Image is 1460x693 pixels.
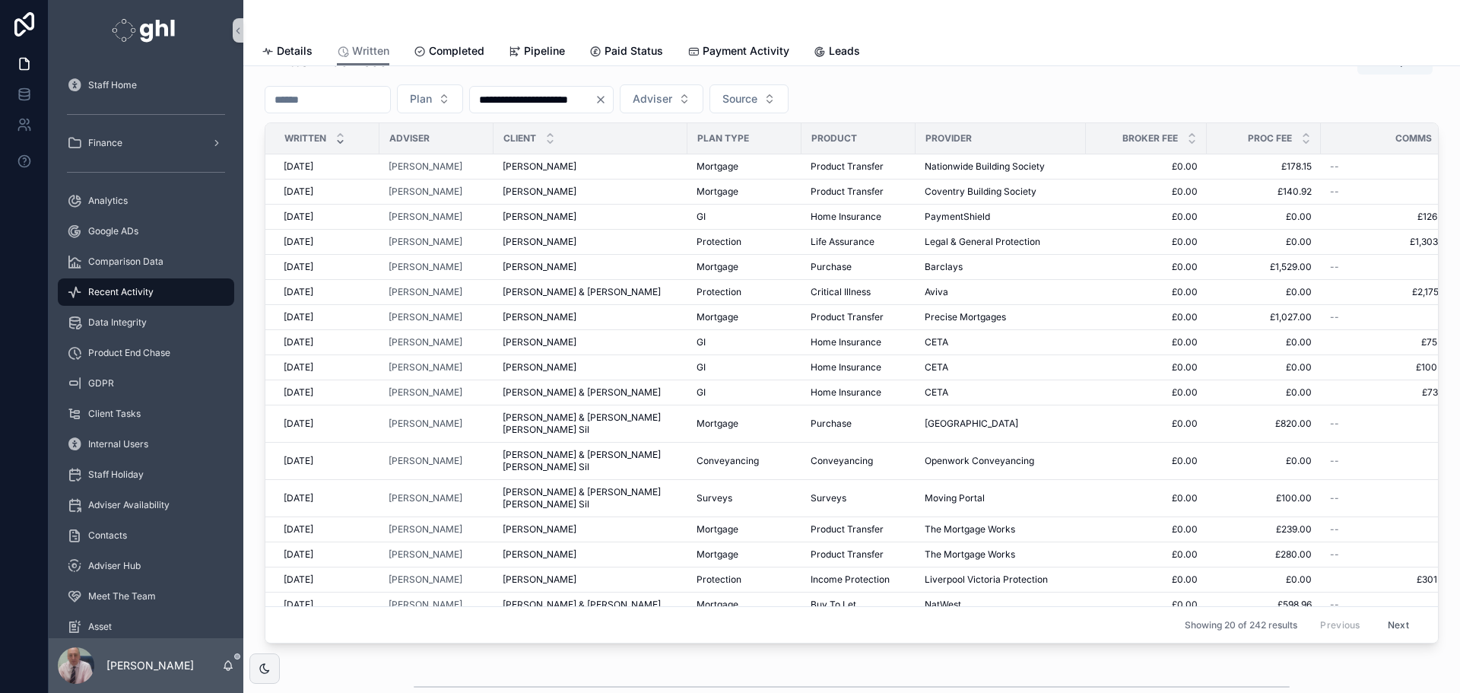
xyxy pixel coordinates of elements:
span: Barclays [925,261,963,273]
a: [PERSON_NAME] [389,418,484,430]
span: [DATE] [284,261,313,273]
a: £178.15 [1216,161,1312,173]
span: £140.92 [1216,186,1312,198]
span: [PERSON_NAME] [389,455,462,467]
a: £0.00 [1095,336,1198,348]
a: [PERSON_NAME] [389,236,484,248]
a: Mortgage [697,311,792,323]
a: Paid Status [589,37,663,68]
span: [PERSON_NAME] [503,236,576,248]
a: PaymentShield [925,211,1077,223]
a: Data Integrity [58,309,234,336]
span: Openwork Conveyancing [925,455,1034,467]
a: GI [697,361,792,374]
span: £0.00 [1095,418,1198,430]
span: Google ADs [88,225,138,237]
span: [PERSON_NAME] [503,211,576,223]
span: [PERSON_NAME] [389,418,462,430]
span: Protection [697,286,741,298]
span: Home Insurance [811,361,881,374]
a: £1,529.00 [1216,261,1312,273]
a: Leads [814,37,860,68]
span: CETA [925,386,948,399]
span: -- [1330,455,1339,467]
span: £0.00 [1095,386,1198,399]
span: Adviser [633,91,672,106]
a: £75.00 [1330,336,1452,348]
a: £0.00 [1216,361,1312,374]
span: Data Integrity [88,316,147,329]
a: -- [1330,186,1452,198]
span: £0.00 [1095,311,1198,323]
a: Finance [58,129,234,157]
span: Plan [410,91,432,106]
a: £0.00 [1095,286,1198,298]
a: Pipeline [509,37,565,68]
span: Internal Users [88,438,148,450]
a: Analytics [58,187,234,215]
span: [DATE] [284,336,313,348]
a: [PERSON_NAME] [389,455,484,467]
span: £0.00 [1095,455,1198,467]
a: Coventry Building Society [925,186,1077,198]
span: £0.00 [1095,186,1198,198]
span: Product End Chase [88,347,170,359]
span: £0.00 [1095,211,1198,223]
span: £0.00 [1095,361,1198,374]
a: Precise Mortgages [925,311,1077,323]
span: Staff Holiday [88,469,144,481]
a: [DATE] [284,211,370,223]
a: Mortgage [697,418,792,430]
a: [PERSON_NAME] [503,186,678,198]
a: Home Insurance [811,211,906,223]
a: [PERSON_NAME] [389,386,484,399]
a: Purchase [811,418,906,430]
span: £820.00 [1216,418,1312,430]
a: Purchase [811,261,906,273]
span: [PERSON_NAME] [389,336,462,348]
span: £0.00 [1216,211,1312,223]
a: Adviser Availability [58,491,234,519]
span: Finance [88,137,122,149]
a: [DATE] [284,311,370,323]
a: Mortgage [697,161,792,173]
span: Product Transfer [811,186,884,198]
a: £0.00 [1216,336,1312,348]
span: PaymentShield [925,211,990,223]
a: [PERSON_NAME] & [PERSON_NAME] [PERSON_NAME] Sil [503,486,678,510]
span: Client Tasks [88,408,141,420]
span: Moving Portal [925,492,985,504]
a: Protection [697,286,792,298]
a: [PERSON_NAME] & [PERSON_NAME] [503,386,678,399]
a: Staff Holiday [58,461,234,488]
span: Conveyancing [697,455,759,467]
a: Payment Activity [687,37,789,68]
span: Life Assurance [811,236,874,248]
a: [DATE] [284,455,370,467]
span: Leads [829,43,860,59]
span: Completed [429,43,484,59]
a: Product Transfer [811,161,906,173]
span: Purchase [811,261,852,273]
span: Mortgage [697,311,738,323]
span: £100.00 [1216,492,1312,504]
span: [PERSON_NAME] [503,261,576,273]
button: Select Button [397,84,463,113]
a: [DATE] [284,523,370,536]
button: Clear [595,94,613,106]
span: Mortgage [697,186,738,198]
span: [PERSON_NAME] [503,361,576,374]
a: [PERSON_NAME] [389,186,462,198]
a: [PERSON_NAME] & [PERSON_NAME] [PERSON_NAME] Sil [503,412,678,436]
span: Recent Activity [88,286,154,298]
img: App logo [112,18,179,43]
span: Analytics [88,195,128,207]
span: [PERSON_NAME] [389,386,462,399]
a: [PERSON_NAME] [389,161,462,173]
a: Staff Home [58,72,234,99]
a: [PERSON_NAME] [503,261,678,273]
